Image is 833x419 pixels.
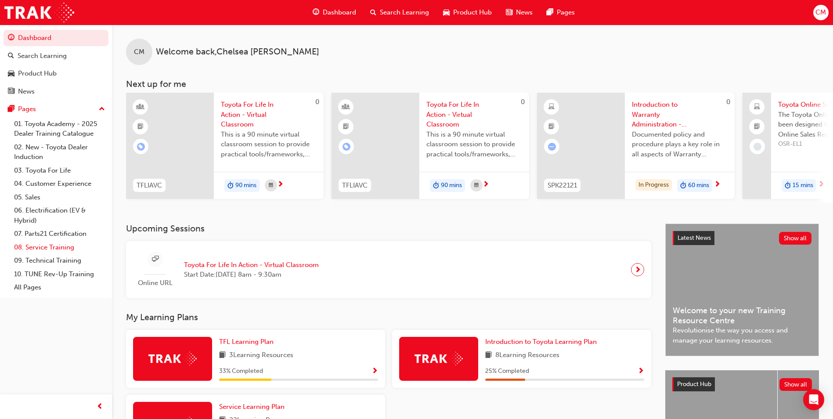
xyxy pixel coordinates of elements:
h3: Next up for me [112,79,833,89]
span: next-icon [277,181,284,189]
span: booktick-icon [137,121,144,133]
span: pages-icon [8,105,14,113]
a: 07. Parts21 Certification [11,227,108,241]
span: Toyota For Life In Action - Virtual Classroom [426,100,522,130]
span: Search Learning [380,7,429,18]
a: Online URLToyota For Life In Action - Virtual ClassroomStart Date:[DATE] 8am - 9:30am [133,248,644,292]
span: CM [815,7,826,18]
span: CM [134,47,144,57]
a: Latest NewsShow all [673,231,811,245]
a: News [4,83,108,100]
span: news-icon [8,88,14,96]
span: news-icon [506,7,512,18]
span: guage-icon [313,7,319,18]
a: Service Learning Plan [219,402,288,412]
span: 25 % Completed [485,366,529,376]
a: car-iconProduct Hub [436,4,499,22]
a: 08. Service Training [11,241,108,254]
span: Show Progress [371,368,378,376]
a: Introduction to Toyota Learning Plan [485,337,600,347]
span: car-icon [8,70,14,78]
span: prev-icon [97,401,103,412]
span: book-icon [485,350,492,361]
a: 02. New - Toyota Dealer Induction [11,141,108,164]
span: 60 mins [688,181,709,191]
a: TFL Learning Plan [219,337,277,347]
img: Trak [415,352,463,365]
a: pages-iconPages [540,4,582,22]
span: Revolutionise the way you access and manage your learning resources. [673,325,811,345]
span: TFLIAVC [342,181,368,191]
span: laptop-icon [754,101,760,113]
button: DashboardSearch LearningProduct HubNews [4,28,108,101]
span: 0 [521,98,525,106]
span: 90 mins [235,181,256,191]
span: Introduction to Toyota Learning Plan [485,338,597,346]
button: Show Progress [638,366,644,377]
span: Service Learning Plan [219,403,285,411]
span: guage-icon [8,34,14,42]
a: 01. Toyota Academy - 2025 Dealer Training Catalogue [11,117,108,141]
span: Latest News [678,234,711,242]
span: booktick-icon [548,121,555,133]
a: All Pages [11,281,108,294]
span: next-icon [714,181,721,189]
span: duration-icon [680,180,686,191]
a: guage-iconDashboard [306,4,363,22]
span: 3 Learning Resources [229,350,293,361]
span: 8 Learning Resources [495,350,559,361]
span: next-icon [635,264,641,276]
span: duration-icon [433,180,439,191]
span: SPK22121 [548,181,577,191]
a: Product HubShow all [672,377,812,391]
span: Welcome to your new Training Resource Centre [673,306,811,325]
span: TFL Learning Plan [219,338,274,346]
img: Trak [4,3,74,22]
span: Introduction to Warranty Administration - eLearning [632,100,728,130]
span: sessionType_ONLINE_URL-icon [152,254,159,265]
span: search-icon [8,52,14,60]
span: Pages [557,7,575,18]
div: Open Intercom Messenger [803,389,824,410]
span: learningRecordVerb_ENROLL-icon [137,143,145,151]
span: News [516,7,533,18]
a: 0TFLIAVCToyota For Life In Action - Virtual ClassroomThis is a 90 minute virtual classroom sessio... [126,93,324,199]
span: calendar-icon [269,180,273,191]
span: Welcome back , Chelsea [PERSON_NAME] [156,47,319,57]
span: 0 [315,98,319,106]
a: 0SPK22121Introduction to Warranty Administration - eLearningDocumented policy and procedure plays... [537,93,735,199]
div: Product Hub [18,69,57,79]
span: next-icon [818,181,825,189]
a: 04. Customer Experience [11,177,108,191]
button: Pages [4,101,108,117]
span: Dashboard [323,7,356,18]
a: Dashboard [4,30,108,46]
button: Show all [779,232,812,245]
span: booktick-icon [343,121,349,133]
span: TFLIAVC [137,181,162,191]
a: news-iconNews [499,4,540,22]
div: Pages [18,104,36,114]
a: 03. Toyota For Life [11,164,108,177]
span: 15 mins [793,181,813,191]
h3: Upcoming Sessions [126,224,651,234]
span: up-icon [99,104,105,115]
span: learningRecordVerb_ATTEMPT-icon [548,143,556,151]
h3: My Learning Plans [126,312,651,322]
span: 90 mins [441,181,462,191]
span: learningRecordVerb_NONE-icon [754,143,761,151]
a: Product Hub [4,65,108,82]
button: Show all [779,378,812,391]
span: calendar-icon [474,180,479,191]
a: 10. TUNE Rev-Up Training [11,267,108,281]
span: next-icon [483,181,489,189]
span: Product Hub [677,380,711,388]
span: learningRecordVerb_ENROLL-icon [343,143,350,151]
div: In Progress [635,179,672,191]
button: CM [813,5,829,20]
span: Start Date: [DATE] 8am - 9:30am [184,270,319,280]
a: 06. Electrification (EV & Hybrid) [11,204,108,227]
span: duration-icon [227,180,234,191]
